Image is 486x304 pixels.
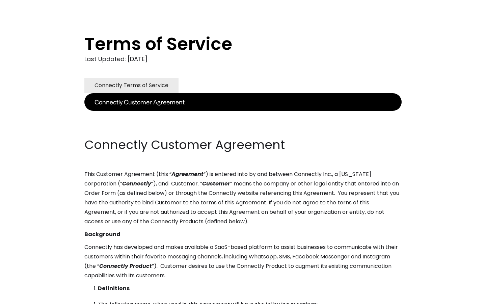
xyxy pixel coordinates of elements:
[122,180,151,187] em: Connectly
[84,243,402,280] p: Connectly has developed and makes available a SaaS-based platform to assist businesses to communi...
[84,34,375,54] h1: Terms of Service
[99,262,152,270] em: Connectly Product
[94,97,185,107] div: Connectly Customer Agreement
[13,292,40,302] ul: Language list
[98,284,130,292] strong: Definitions
[171,170,204,178] em: Agreement
[84,136,402,153] h2: Connectly Customer Agreement
[84,124,402,133] p: ‍
[84,111,402,120] p: ‍
[84,170,402,226] p: This Customer Agreement (this “ ”) is entered into by and between Connectly Inc., a [US_STATE] co...
[84,54,402,64] div: Last Updated: [DATE]
[94,81,168,90] div: Connectly Terms of Service
[202,180,230,187] em: Customer
[7,292,40,302] aside: Language selected: English
[84,230,120,238] strong: Background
